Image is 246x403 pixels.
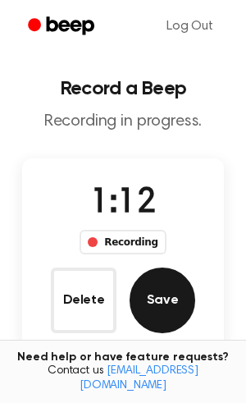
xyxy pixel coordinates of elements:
[150,7,230,46] a: Log Out
[16,11,109,43] a: Beep
[51,268,116,333] button: Delete Audio Record
[80,365,198,392] a: [EMAIL_ADDRESS][DOMAIN_NAME]
[13,79,233,98] h1: Record a Beep
[130,268,195,333] button: Save Audio Record
[13,112,233,132] p: Recording in progress.
[90,186,156,221] span: 1:12
[10,364,236,393] span: Contact us
[80,230,166,254] div: Recording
